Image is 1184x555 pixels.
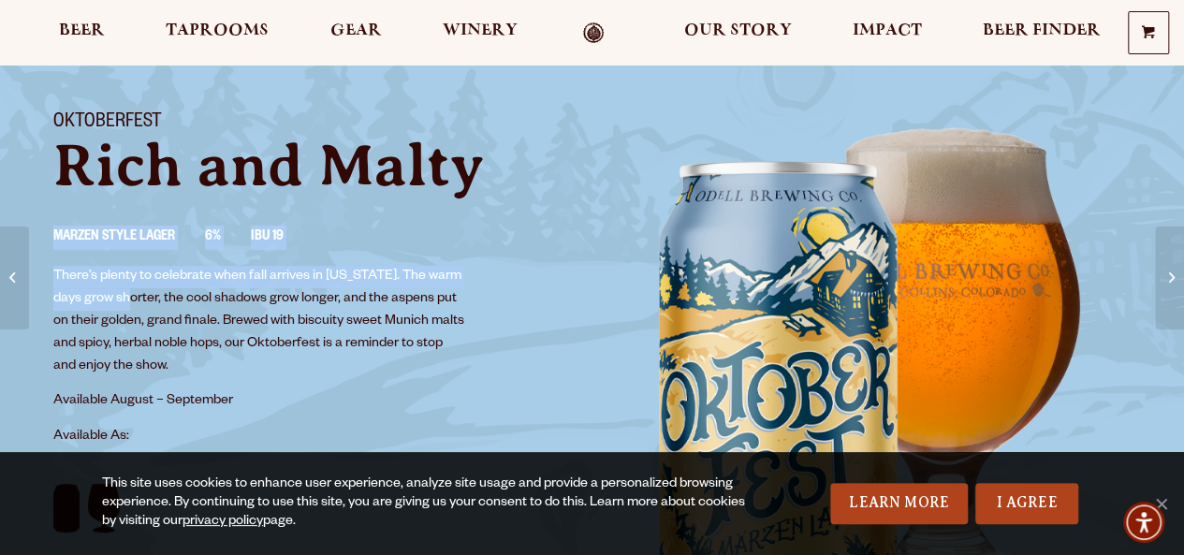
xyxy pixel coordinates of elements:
span: Taprooms [166,23,269,38]
a: Winery [431,22,530,44]
li: Marzen Style Lager [53,226,205,250]
h1: Oktoberfest [53,111,570,136]
a: Gear [318,22,394,44]
p: Available August – September [53,390,467,413]
p: Available As: [53,426,570,448]
a: privacy policy [183,515,263,530]
p: There’s plenty to celebrate when fall arrives in [US_STATE]. The warm days grow shorter, the cool... [53,266,467,378]
span: Beer Finder [983,23,1101,38]
li: IBU 19 [251,226,314,250]
a: Beer Finder [971,22,1113,44]
div: Accessibility Menu [1123,502,1164,543]
span: Gear [330,23,382,38]
span: Impact [853,23,922,38]
div: This site uses cookies to enhance user experience, analyze site usage and provide a personalized ... [102,475,756,532]
span: Winery [443,23,518,38]
p: Rich and Malty [53,136,570,196]
a: Learn More [830,483,968,524]
li: 6% [205,226,251,250]
a: Taprooms [153,22,281,44]
a: Our Story [672,22,804,44]
a: Beer [47,22,117,44]
a: I Agree [975,483,1078,524]
span: Our Story [684,23,792,38]
a: Odell Home [559,22,629,44]
span: Beer [59,23,105,38]
a: Impact [840,22,934,44]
